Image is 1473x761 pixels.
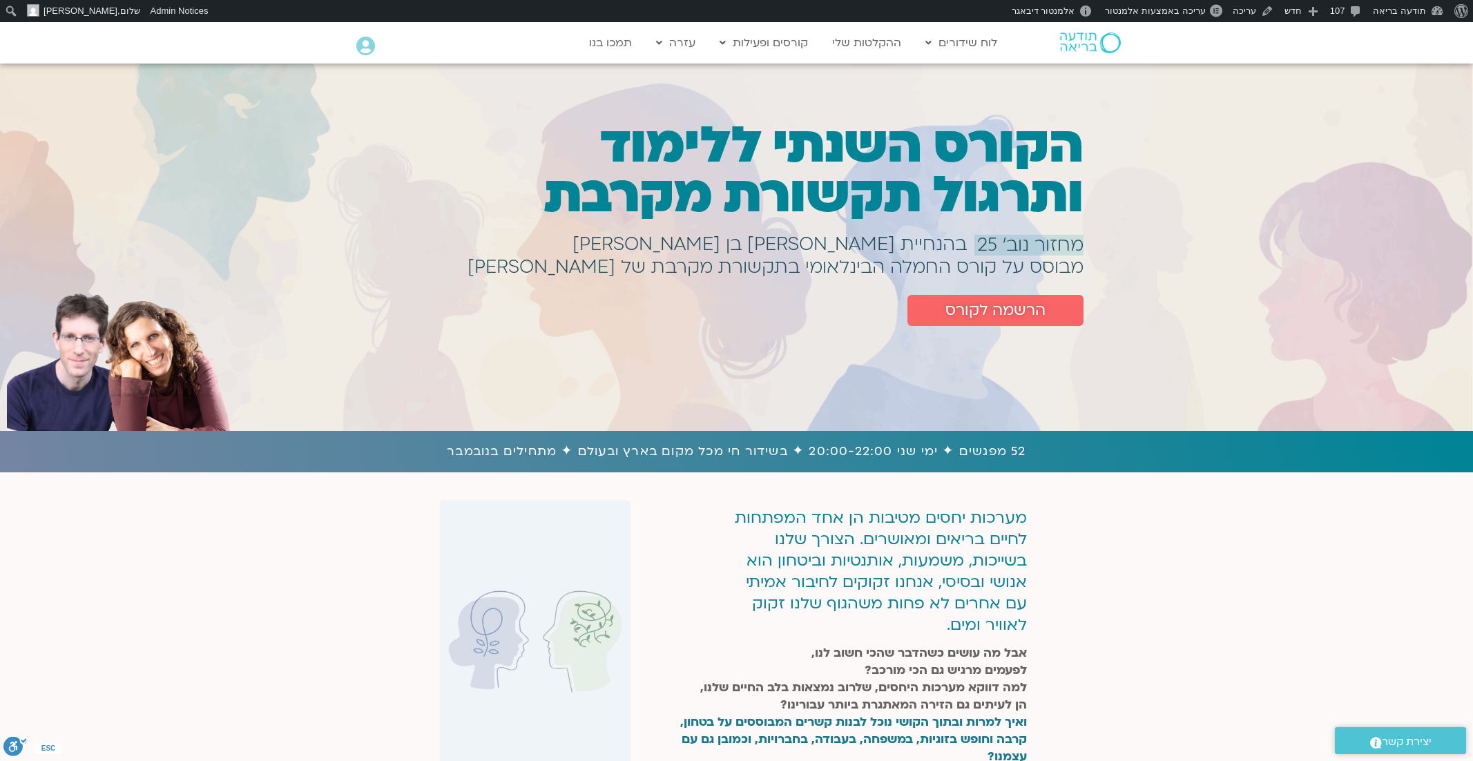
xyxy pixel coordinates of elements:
h1: בהנחיית [PERSON_NAME] בן [PERSON_NAME] [572,242,967,247]
a: עזרה [649,30,702,56]
span: [PERSON_NAME] [44,6,117,16]
a: ההקלטות שלי [825,30,908,56]
h1: 52 מפגשים ✦ ימי שני 20:00-22:00 ✦ בשידור חי מכל מקום בארץ ובעולם ✦ מתחילים בנובמבר [7,441,1466,462]
h1: הקורס השנתי ללימוד ותרגול תקשורת מקרבת [425,121,1084,220]
a: יצירת קשר [1335,727,1466,754]
a: תמכו בנו [582,30,639,56]
span: הרשמה לקורס [945,302,1046,319]
strong: הן לעיתים גם הזירה המאתגרת ביותר עבורינו? [780,697,1027,713]
div: מערכות יחסים מטיבות הן אחד המפתחות לחיים בריאים ומאושרים. הצורך שלנו בשייכות, משמעות, אותנטיות וב... [725,507,1027,641]
img: תודעה בריאה [1060,32,1121,53]
a: לוח שידורים [918,30,1004,56]
span: יצירת קשר [1382,733,1432,751]
strong: אבל מה עושים כשהדבר שהכי חשוב לנו, לפעמים מרגיש גם הכי מורכב? למה דווקא מערכות היחסים, שלרוב נמצא... [700,645,1027,695]
span: מחזור נוב׳ 25 [977,235,1084,256]
a: קורסים ופעילות [713,30,815,56]
h1: מבוסס על קורס החמלה הבינלאומי בתקשורת מקרבת של [PERSON_NAME] [468,264,1084,270]
a: הרשמה לקורס [907,295,1084,326]
span: עריכה באמצעות אלמנטור [1105,6,1205,16]
a: מחזור נוב׳ 25 [974,235,1084,256]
